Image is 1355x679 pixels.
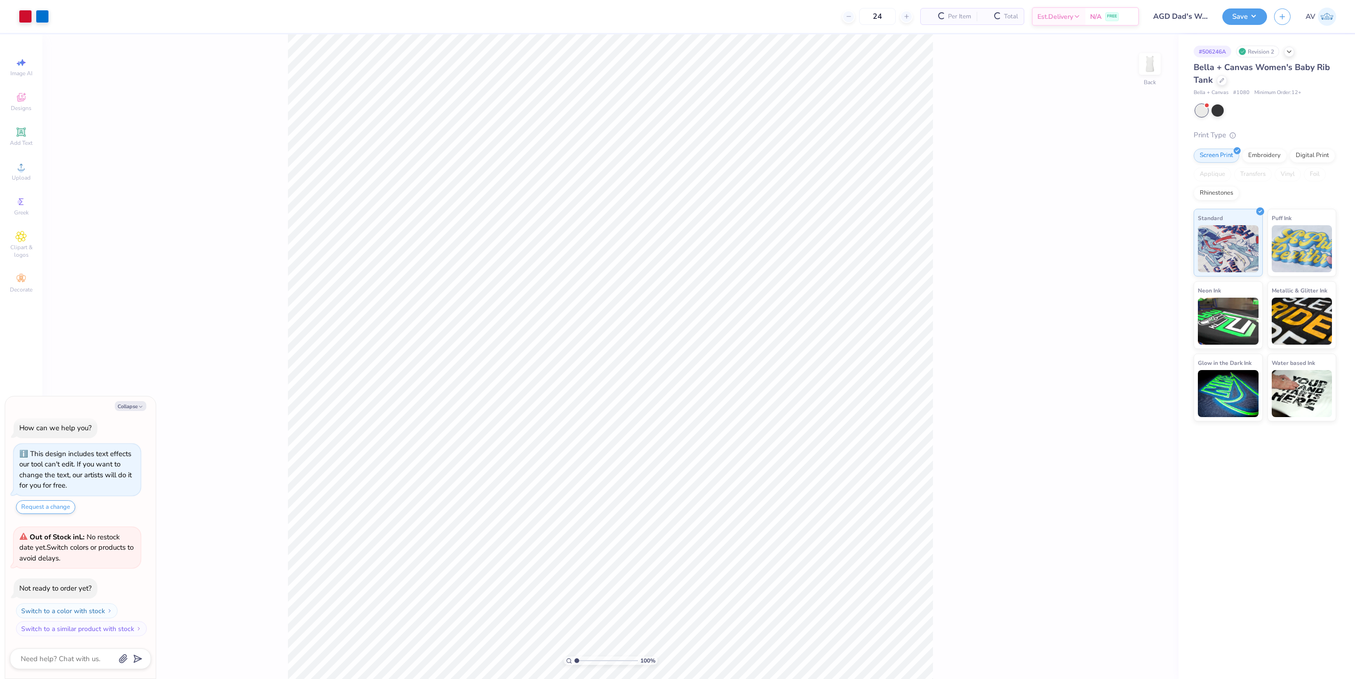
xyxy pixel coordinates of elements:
div: Transfers [1234,167,1272,182]
button: Switch to a similar product with stock [16,621,147,636]
span: Clipart & logos [5,244,38,259]
span: Image AI [10,70,32,77]
span: Greek [14,209,29,216]
span: Est. Delivery [1037,12,1073,22]
div: How can we help you? [19,423,92,433]
div: Vinyl [1275,167,1301,182]
div: Screen Print [1194,149,1239,163]
span: Bella + Canvas Women's Baby Rib Tank [1194,62,1330,86]
span: Upload [12,174,31,182]
span: Total [1004,12,1018,22]
span: Bella + Canvas [1194,89,1228,97]
span: Add Text [10,139,32,147]
img: Glow in the Dark Ink [1198,370,1259,417]
button: Request a change [16,500,75,514]
span: Minimum Order: 12 + [1254,89,1301,97]
span: Puff Ink [1272,213,1291,223]
img: Metallic & Glitter Ink [1272,298,1332,345]
a: AV [1306,8,1336,26]
div: Foil [1304,167,1326,182]
span: N/A [1090,12,1101,22]
strong: Out of Stock in L : [30,532,87,542]
div: Rhinestones [1194,186,1239,200]
button: Save [1222,8,1267,25]
img: Aargy Velasco [1318,8,1336,26]
input: – – [859,8,896,25]
img: Switch to a color with stock [107,608,112,614]
span: Water based Ink [1272,358,1315,368]
span: AV [1306,11,1315,22]
span: Standard [1198,213,1223,223]
span: Per Item [948,12,971,22]
span: 100 % [640,656,655,665]
img: Switch to a similar product with stock [136,626,142,632]
span: Designs [11,104,32,112]
div: Revision 2 [1236,46,1279,57]
div: Applique [1194,167,1231,182]
span: Switch colors or products to avoid delays. [19,532,134,563]
img: Water based Ink [1272,370,1332,417]
input: Untitled Design [1146,7,1215,26]
img: Standard [1198,225,1259,272]
img: Back [1140,55,1159,73]
div: This design includes text effects our tool can't edit. If you want to change the text, our artist... [19,449,132,490]
img: Puff Ink [1272,225,1332,272]
span: Glow in the Dark Ink [1198,358,1251,368]
div: Digital Print [1290,149,1335,163]
span: # 1080 [1233,89,1250,97]
div: Back [1144,78,1156,87]
span: FREE [1107,13,1117,20]
div: Embroidery [1242,149,1287,163]
button: Collapse [115,401,146,411]
button: Switch to a color with stock [16,603,118,618]
span: Decorate [10,286,32,293]
span: Neon Ink [1198,285,1221,295]
div: # 506246A [1194,46,1231,57]
span: Metallic & Glitter Ink [1272,285,1327,295]
div: Print Type [1194,130,1336,141]
div: Not ready to order yet? [19,584,92,593]
img: Neon Ink [1198,298,1259,345]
